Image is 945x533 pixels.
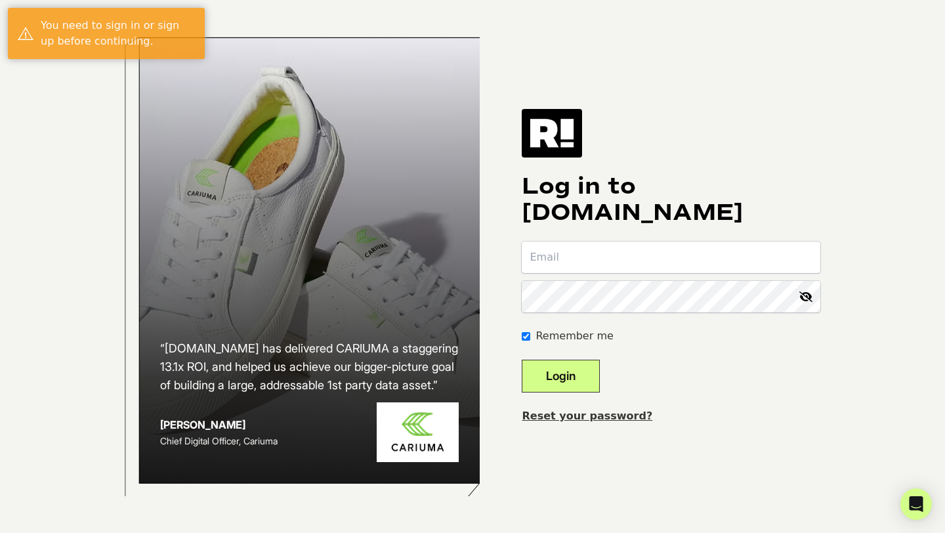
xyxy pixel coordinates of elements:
img: Retention.com [522,109,582,158]
div: You need to sign in or sign up before continuing. [41,18,195,49]
a: Reset your password? [522,410,652,422]
h2: “[DOMAIN_NAME] has delivered CARIUMA a staggering 13.1x ROI, and helped us achieve our bigger-pic... [160,339,459,394]
h1: Log in to [DOMAIN_NAME] [522,173,820,226]
button: Login [522,360,600,393]
input: Email [522,242,820,273]
strong: [PERSON_NAME] [160,418,245,431]
img: Cariuma [377,402,459,462]
label: Remember me [535,328,613,344]
span: Chief Digital Officer, Cariuma [160,435,278,446]
div: Open Intercom Messenger [900,488,932,520]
